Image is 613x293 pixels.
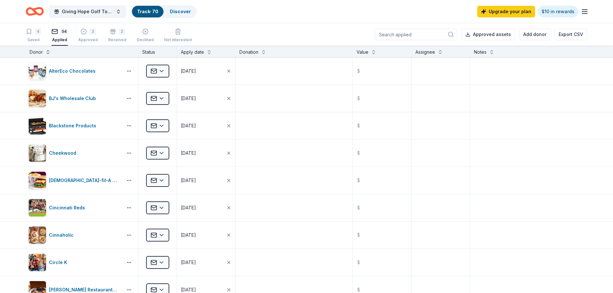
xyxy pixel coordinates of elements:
[177,112,235,139] button: [DATE]
[49,177,120,184] div: [DEMOGRAPHIC_DATA]-fil-A ([GEOGRAPHIC_DATA])
[62,8,113,15] span: Giving Hope Golf Tournament
[164,37,192,42] div: Not interested
[181,177,196,184] div: [DATE]
[28,117,120,135] button: Image for Blackstone ProductsBlackstone Products
[415,48,435,56] div: Assignee
[29,62,46,80] img: Image for AlterEco Chocolates
[181,149,196,157] div: [DATE]
[474,48,487,56] div: Notes
[177,140,235,167] button: [DATE]
[49,204,88,212] div: Cincinnati Reds
[177,194,235,221] button: [DATE]
[181,259,196,266] div: [DATE]
[181,122,196,130] div: [DATE]
[49,122,99,130] div: Blackstone Products
[108,26,126,46] button: 2Received
[108,37,126,42] div: Received
[28,199,120,217] button: Image for Cincinnati RedsCincinnati Reds
[35,28,41,35] div: 4
[49,5,126,18] button: Giving Hope Golf Tournament
[181,204,196,212] div: [DATE]
[177,222,235,249] button: [DATE]
[177,58,235,85] button: [DATE]
[29,226,46,244] img: Image for Cinnaholic
[51,26,68,46] button: 54Applied
[164,26,192,46] button: Not interested
[26,4,44,19] a: Home
[554,29,587,40] button: Export CSV
[49,149,79,157] div: Cheekwood
[89,28,96,35] div: 3
[137,9,158,14] a: Track· 70
[177,167,235,194] button: [DATE]
[78,37,98,42] div: Approved
[30,48,43,56] div: Donor
[29,117,46,134] img: Image for Blackstone Products
[538,6,578,17] a: $10 in rewards
[137,26,154,46] button: Declined
[177,249,235,276] button: [DATE]
[138,46,177,57] div: Status
[137,37,154,42] div: Declined
[29,172,46,189] img: Image for Chick-fil-A (Nashville Nolensville Pike)
[181,231,196,239] div: [DATE]
[357,48,368,56] div: Value
[28,226,120,244] button: Image for CinnaholicCinnaholic
[177,85,235,112] button: [DATE]
[49,95,98,102] div: BJ's Wholesale Club
[29,199,46,216] img: Image for Cincinnati Reds
[28,62,120,80] button: Image for AlterEco ChocolatesAlterEco Chocolates
[60,28,68,35] div: 54
[28,171,120,189] button: Image for Chick-fil-A (Nashville Nolensville Pike)[DEMOGRAPHIC_DATA]-fil-A ([GEOGRAPHIC_DATA])
[28,253,120,271] button: Image for Circle KCircle K
[26,26,41,46] button: 4Saved
[461,29,515,40] button: Approved assets
[181,48,204,56] div: Apply date
[375,29,457,40] input: Search applied
[29,144,46,162] img: Image for Cheekwood
[26,37,41,42] div: Saved
[519,29,551,40] button: Add donor
[28,89,120,107] button: Image for BJ's Wholesale ClubBJ's Wholesale Club
[49,259,70,266] div: Circle K
[78,26,98,46] button: 3Approved
[28,144,120,162] button: Image for CheekwoodCheekwood
[239,48,258,56] div: Donation
[181,95,196,102] div: [DATE]
[49,67,98,75] div: AlterEco Chocolates
[119,28,125,35] div: 2
[29,90,46,107] img: Image for BJ's Wholesale Club
[131,5,197,18] button: Track· 70Discover
[170,9,191,14] a: Discover
[49,231,76,239] div: Cinnaholic
[51,37,68,42] div: Applied
[181,67,196,75] div: [DATE]
[477,6,535,17] a: Upgrade your plan
[29,254,46,271] img: Image for Circle K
